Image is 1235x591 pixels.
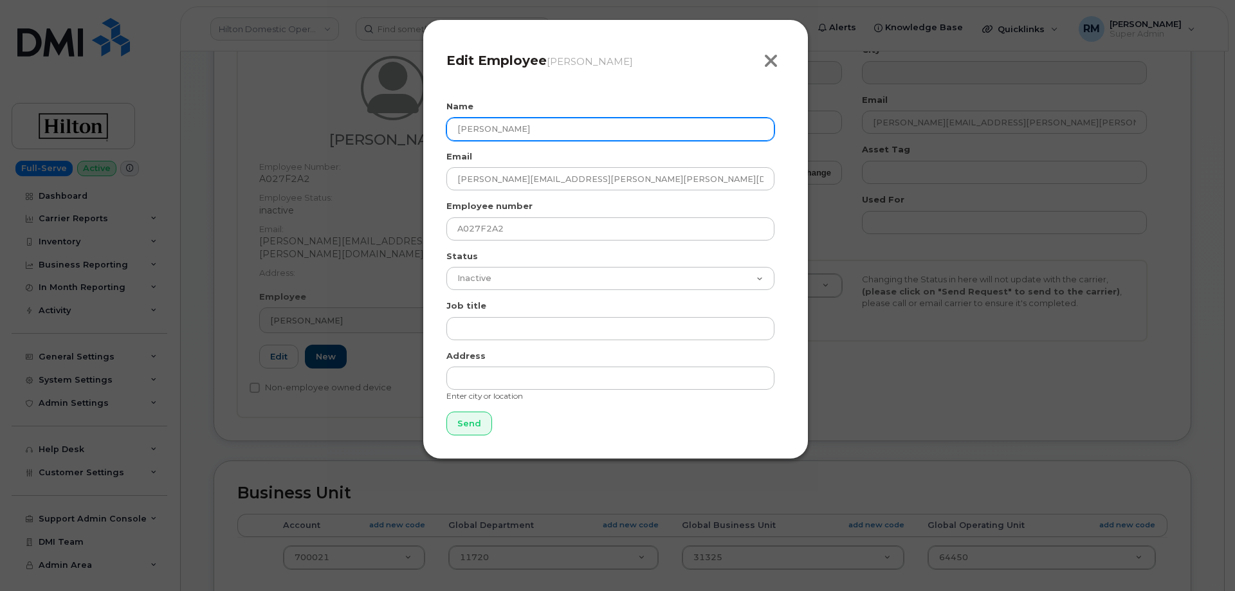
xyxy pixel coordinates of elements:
small: Enter city or location [446,391,523,401]
label: Job title [446,300,486,312]
label: Name [446,100,473,113]
label: Employee number [446,200,533,212]
small: [PERSON_NAME] [547,55,633,68]
iframe: Messenger Launcher [1179,535,1225,581]
h4: Edit Employee [446,53,785,68]
label: Address [446,350,486,362]
input: Send [446,412,492,435]
label: Status [446,250,478,262]
label: Email [446,150,472,163]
